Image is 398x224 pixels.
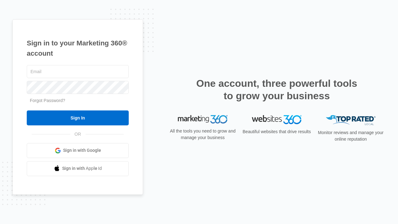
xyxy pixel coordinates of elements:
[326,115,376,125] img: Top Rated Local
[194,77,359,102] h2: One account, three powerful tools to grow your business
[30,98,65,103] a: Forgot Password?
[27,161,129,176] a: Sign in with Apple Id
[27,110,129,125] input: Sign In
[63,147,101,154] span: Sign in with Google
[168,128,238,141] p: All the tools you need to grow and manage your business
[62,165,102,172] span: Sign in with Apple Id
[242,128,312,135] p: Beautiful websites that drive results
[252,115,302,124] img: Websites 360
[316,129,386,142] p: Monitor reviews and manage your online reputation
[27,38,129,58] h1: Sign in to your Marketing 360® account
[27,65,129,78] input: Email
[178,115,228,124] img: Marketing 360
[27,143,129,158] a: Sign in with Google
[70,131,86,138] span: OR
